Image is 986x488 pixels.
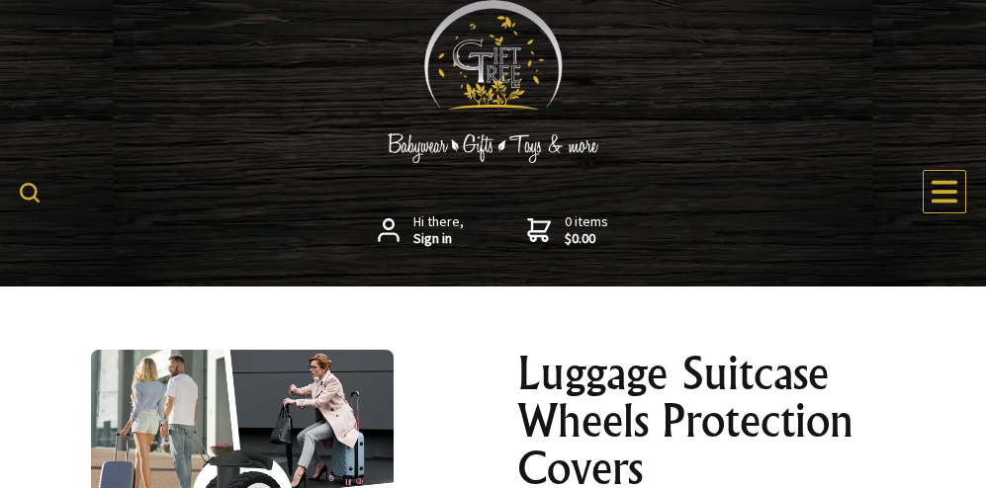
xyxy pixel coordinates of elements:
a: Hi there,Sign in [378,213,464,248]
a: 0 items$0.00 [527,213,608,248]
img: product search [20,183,40,203]
strong: Sign in [413,230,464,248]
img: Babywear - Gifts - Toys & more [345,133,642,163]
span: Hi there, [413,213,464,248]
span: 0 items [565,212,608,248]
strong: $0.00 [565,230,608,248]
